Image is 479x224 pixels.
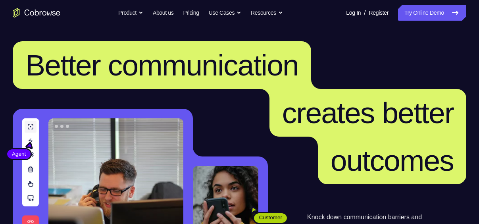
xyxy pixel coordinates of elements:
[331,144,454,177] span: outcomes
[346,5,361,21] a: Log In
[251,5,283,21] button: Resources
[153,5,173,21] a: About us
[118,5,143,21] button: Product
[183,5,199,21] a: Pricing
[364,8,366,17] span: /
[282,96,454,129] span: creates better
[398,5,466,21] a: Try Online Demo
[13,8,60,17] a: Go to the home page
[369,5,389,21] a: Register
[209,5,241,21] button: Use Cases
[25,48,298,82] span: Better communication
